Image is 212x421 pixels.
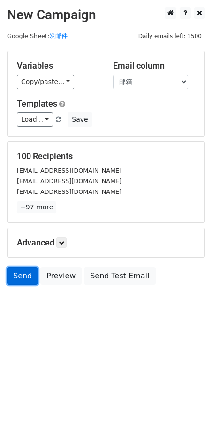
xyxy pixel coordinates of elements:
a: Daily emails left: 1500 [135,32,205,39]
iframe: Chat Widget [165,376,212,421]
h2: New Campaign [7,7,205,23]
h5: Advanced [17,237,195,248]
h5: Email column [113,61,195,71]
a: 发邮件 [49,32,68,39]
button: Save [68,112,92,127]
a: +97 more [17,201,56,213]
div: 聊天小组件 [165,376,212,421]
a: Copy/paste... [17,75,74,89]
h5: Variables [17,61,99,71]
small: [EMAIL_ADDRESS][DOMAIN_NAME] [17,167,121,174]
small: [EMAIL_ADDRESS][DOMAIN_NAME] [17,188,121,195]
small: Google Sheet: [7,32,68,39]
a: Send Test Email [84,267,155,285]
a: Preview [40,267,82,285]
h5: 100 Recipients [17,151,195,161]
span: Daily emails left: 1500 [135,31,205,41]
a: Send [7,267,38,285]
a: Templates [17,99,57,108]
a: Load... [17,112,53,127]
small: [EMAIL_ADDRESS][DOMAIN_NAME] [17,177,121,184]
